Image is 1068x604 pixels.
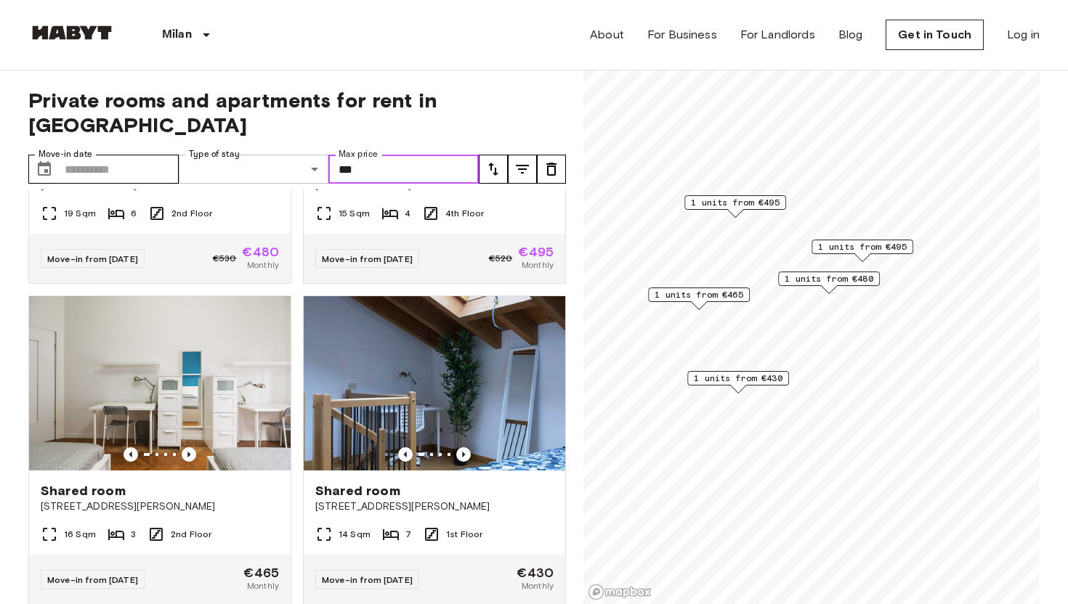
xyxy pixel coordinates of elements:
[28,25,116,40] img: Habyt
[489,252,513,265] span: €520
[522,258,554,272] span: Monthly
[785,272,873,285] span: 1 units from €480
[684,195,786,218] div: Map marker
[247,579,279,592] span: Monthly
[339,207,370,220] span: 15 Sqm
[838,26,863,44] a: Blog
[479,155,508,184] button: tune
[41,499,279,514] span: [STREET_ADDRESS][PERSON_NAME]
[655,288,743,301] span: 1 units from €465
[189,148,240,160] label: Type of stay
[647,26,717,44] a: For Business
[39,148,92,160] label: Move-in date
[1007,26,1040,44] a: Log in
[131,207,137,220] span: 6
[778,272,880,294] div: Map marker
[508,155,537,184] button: tune
[446,528,482,541] span: 1st Floor
[304,296,565,470] img: Marketing picture of unit IT-14-018-001-06H
[41,482,126,499] span: Shared room
[322,574,413,585] span: Move-in from [DATE]
[588,584,652,600] a: Mapbox logo
[405,528,411,541] span: 7
[691,196,780,209] span: 1 units from €495
[537,155,566,184] button: tune
[694,372,782,385] span: 1 units from €430
[740,26,815,44] a: For Landlords
[124,447,138,462] button: Previous image
[28,88,566,137] span: Private rooms and apartments for rent in [GEOGRAPHIC_DATA]
[171,207,212,220] span: 2nd Floor
[315,482,400,499] span: Shared room
[64,207,96,220] span: 19 Sqm
[247,258,279,272] span: Monthly
[64,528,96,541] span: 16 Sqm
[243,566,279,579] span: €465
[398,447,413,462] button: Previous image
[171,528,211,541] span: 2nd Floor
[47,574,138,585] span: Move-in from [DATE]
[687,371,789,393] div: Map marker
[242,245,279,258] span: €480
[812,240,913,262] div: Map marker
[456,447,471,462] button: Previous image
[339,148,378,160] label: Max price
[322,253,413,264] span: Move-in from [DATE]
[162,26,192,44] p: Milan
[213,252,237,265] span: €530
[886,20,984,50] a: Get in Touch
[445,207,484,220] span: 4th Floor
[522,579,554,592] span: Monthly
[315,499,554,514] span: [STREET_ADDRESS][PERSON_NAME]
[29,296,291,470] img: Marketing picture of unit IT-14-019-003-02H
[47,253,138,264] span: Move-in from [DATE]
[182,447,196,462] button: Previous image
[818,240,907,253] span: 1 units from €495
[30,155,59,184] button: Choose date
[517,566,554,579] span: €430
[518,245,554,258] span: €495
[648,287,750,310] div: Map marker
[339,528,371,541] span: 14 Sqm
[590,26,624,44] a: About
[131,528,136,541] span: 3
[405,207,410,220] span: 4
